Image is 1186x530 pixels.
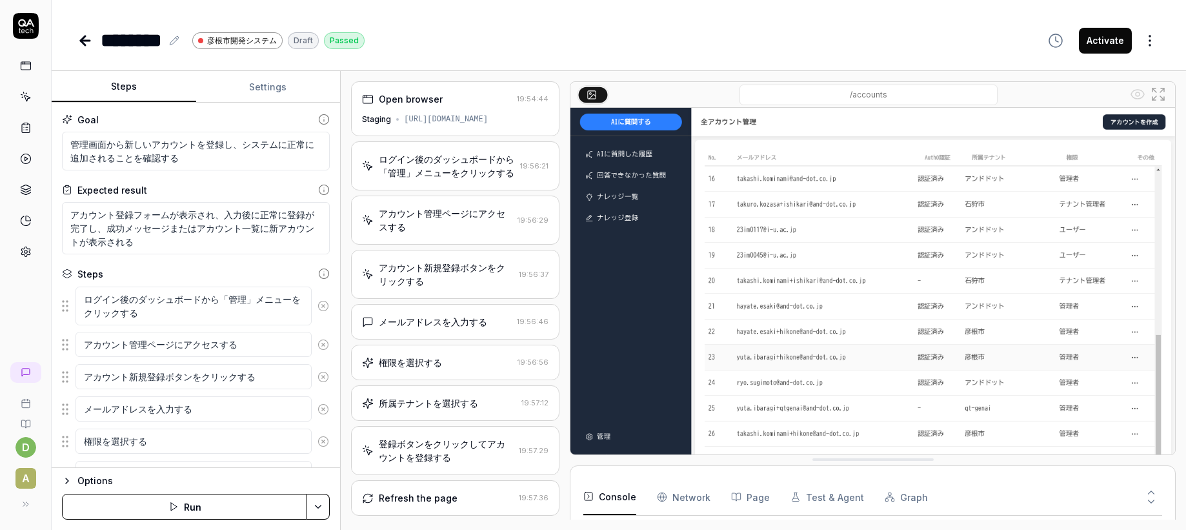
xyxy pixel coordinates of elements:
div: Suggestions [62,396,330,423]
div: Refresh the page [379,491,457,505]
button: View version history [1040,28,1071,54]
time: 19:57:12 [521,398,548,407]
div: Draft [288,32,319,49]
div: Steps [77,267,103,281]
button: Remove step [312,429,334,454]
div: Options [77,473,330,489]
button: Remove step [312,461,334,487]
div: アカウント新規登録ボタンをクリックする [379,261,514,288]
button: Steps [52,72,196,103]
div: Open browser [379,92,443,106]
div: Expected result [77,183,147,197]
time: 19:56:37 [519,270,548,279]
time: 19:57:36 [519,493,548,502]
button: Remove step [312,364,334,390]
div: ログイン後のダッシュボードから「管理」メニューをクリックする [379,152,515,179]
div: Passed [324,32,365,49]
button: Console [583,479,636,515]
div: Suggestions [62,428,330,455]
div: 登録ボタンをクリックしてアカウントを登録する [379,437,514,464]
time: 19:56:29 [518,216,548,225]
div: アカウント管理ページにアクセスする [379,207,512,234]
div: 権限を選択する [379,356,442,369]
a: Documentation [5,409,46,429]
time: 19:56:21 [520,161,548,170]
div: Suggestions [62,460,330,487]
time: 19:56:46 [517,317,548,326]
img: Screenshot [570,108,1175,485]
div: 所属テナントを選択する [379,396,478,410]
button: Remove step [312,396,334,422]
button: Activate [1079,28,1132,54]
a: Book a call with us [5,388,46,409]
button: Remove step [312,332,334,358]
div: Suggestions [62,331,330,358]
div: Suggestions [62,363,330,391]
button: Remove step [312,293,334,319]
span: A [15,468,36,489]
button: Options [62,473,330,489]
button: Graph [885,479,928,515]
a: 彦根市開発システム [192,32,283,49]
button: Open in full screen [1148,84,1169,105]
button: d [15,437,36,458]
button: Page [731,479,770,515]
time: 19:56:56 [518,358,548,367]
button: Network [657,479,710,515]
button: Settings [196,72,341,103]
time: 19:54:44 [517,94,548,103]
time: 19:57:29 [519,446,548,455]
div: メールアドレスを入力する [379,315,487,329]
div: Staging [362,114,391,125]
button: A [5,458,46,491]
button: Show all interative elements [1127,84,1148,105]
button: Run [62,494,307,520]
div: Goal [77,113,99,127]
button: Test & Agent [790,479,864,515]
span: 彦根市開発システム [207,35,277,46]
div: [URL][DOMAIN_NAME] [404,114,488,125]
div: Suggestions [62,286,330,326]
a: New conversation [10,362,41,383]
